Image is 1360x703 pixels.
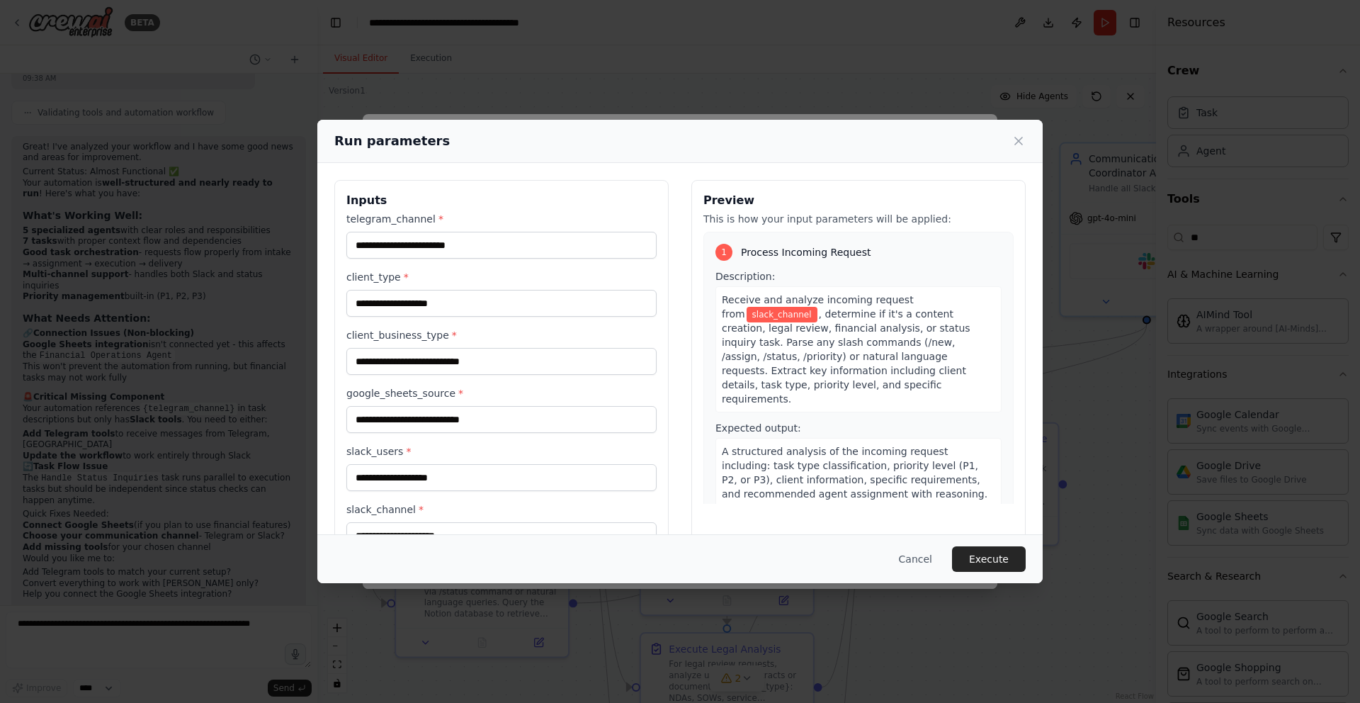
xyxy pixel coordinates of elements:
[741,245,871,259] span: Process Incoming Request
[722,446,987,500] span: A structured analysis of the incoming request including: task type classification, priority level...
[334,131,450,151] h2: Run parameters
[715,271,775,282] span: Description:
[715,244,732,261] div: 1
[346,270,657,284] label: client_type
[747,307,817,322] span: Variable: slack_channel
[346,502,657,517] label: slack_channel
[346,192,657,209] h3: Inputs
[346,386,657,400] label: google_sheets_source
[952,546,1026,572] button: Execute
[722,294,914,320] span: Receive and analyze incoming request from
[703,212,1014,226] p: This is how your input parameters will be applied:
[346,212,657,226] label: telegram_channel
[346,328,657,342] label: client_business_type
[703,192,1014,209] h3: Preview
[715,422,801,434] span: Expected output:
[888,546,943,572] button: Cancel
[722,308,970,405] span: , determine if it's a content creation, legal review, financial analysis, or status inquiry task....
[346,444,657,459] label: slack_users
